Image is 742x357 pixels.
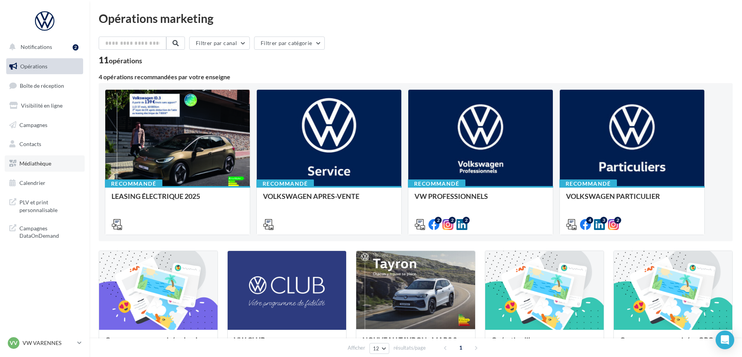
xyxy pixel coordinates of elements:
[19,121,47,128] span: Campagnes
[463,217,470,224] div: 2
[620,336,726,352] div: Campagnes sponsorisées OPO
[20,82,64,89] span: Boîte de réception
[6,336,83,350] a: VV VW VARENNES
[455,341,467,354] span: 1
[348,344,365,352] span: Afficher
[19,179,45,186] span: Calendrier
[19,197,80,214] span: PLV et print personnalisable
[263,192,395,208] div: VOLKSWAGEN APRES-VENTE
[109,57,142,64] div: opérations
[21,44,52,50] span: Notifications
[5,77,85,94] a: Boîte de réception
[234,336,340,352] div: VW CLUB
[5,175,85,191] a: Calendrier
[19,141,41,147] span: Contacts
[614,217,621,224] div: 2
[99,56,142,64] div: 11
[99,12,733,24] div: Opérations marketing
[435,217,442,224] div: 2
[111,192,244,208] div: LEASING ÉLECTRIQUE 2025
[19,160,51,167] span: Médiathèque
[5,117,85,133] a: Campagnes
[559,179,617,188] div: Recommandé
[5,220,85,243] a: Campagnes DataOnDemand
[19,223,80,240] span: Campagnes DataOnDemand
[449,217,456,224] div: 2
[254,37,325,50] button: Filtrer par catégorie
[491,336,597,352] div: Opération libre
[716,331,734,349] div: Open Intercom Messenger
[415,192,547,208] div: VW PROFESSIONNELS
[394,344,426,352] span: résultats/page
[105,179,162,188] div: Recommandé
[369,343,389,354] button: 12
[20,63,47,70] span: Opérations
[105,336,211,352] div: Campagnes sponsorisées Les Instants VW Octobre
[5,39,82,55] button: Notifications 2
[5,58,85,75] a: Opérations
[586,217,593,224] div: 4
[10,339,17,347] span: VV
[566,192,698,208] div: VOLKSWAGEN PARTICULIER
[73,44,78,51] div: 2
[5,194,85,217] a: PLV et print personnalisable
[600,217,607,224] div: 3
[189,37,250,50] button: Filtrer par canal
[23,339,74,347] p: VW VARENNES
[373,345,380,352] span: 12
[99,74,733,80] div: 4 opérations recommandées par votre enseigne
[5,155,85,172] a: Médiathèque
[21,102,63,109] span: Visibilité en ligne
[5,136,85,152] a: Contacts
[362,336,469,352] div: NOUVEAU TAYRON - MARS 2025
[256,179,314,188] div: Recommandé
[408,179,465,188] div: Recommandé
[5,98,85,114] a: Visibilité en ligne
